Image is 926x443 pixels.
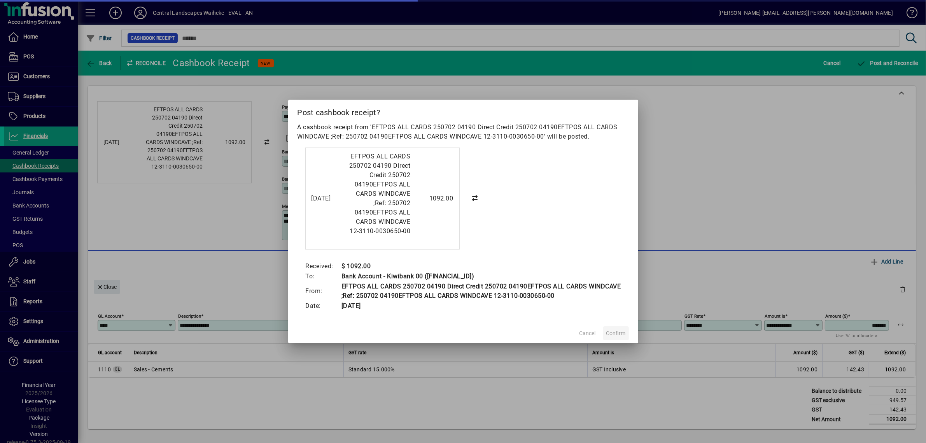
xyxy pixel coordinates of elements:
[312,194,343,203] div: [DATE]
[341,271,621,281] td: Bank Account - Kiwibank 00 ([FINANCIAL_ID])
[415,194,453,203] div: 1092.00
[341,281,621,301] td: EFTPOS ALL CARDS 250702 04190 Direct Credit 250702 04190EFTPOS ALL CARDS WINDCAVE ;Ref: 250702 04...
[341,301,621,311] td: [DATE]
[288,100,638,122] h2: Post cashbook receipt?
[298,123,629,141] p: A cashbook receipt from 'EFTPOS ALL CARDS 250702 04190 Direct Credit 250702 04190EFTPOS ALL CARDS...
[341,261,621,271] td: $ 1092.00
[305,301,341,311] td: Date:
[305,271,341,281] td: To:
[305,281,341,301] td: From:
[349,153,411,235] span: EFTPOS ALL CARDS 250702 04190 Direct Credit 250702 04190EFTPOS ALL CARDS WINDCAVE ;Ref: 250702 04...
[305,261,341,271] td: Received:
